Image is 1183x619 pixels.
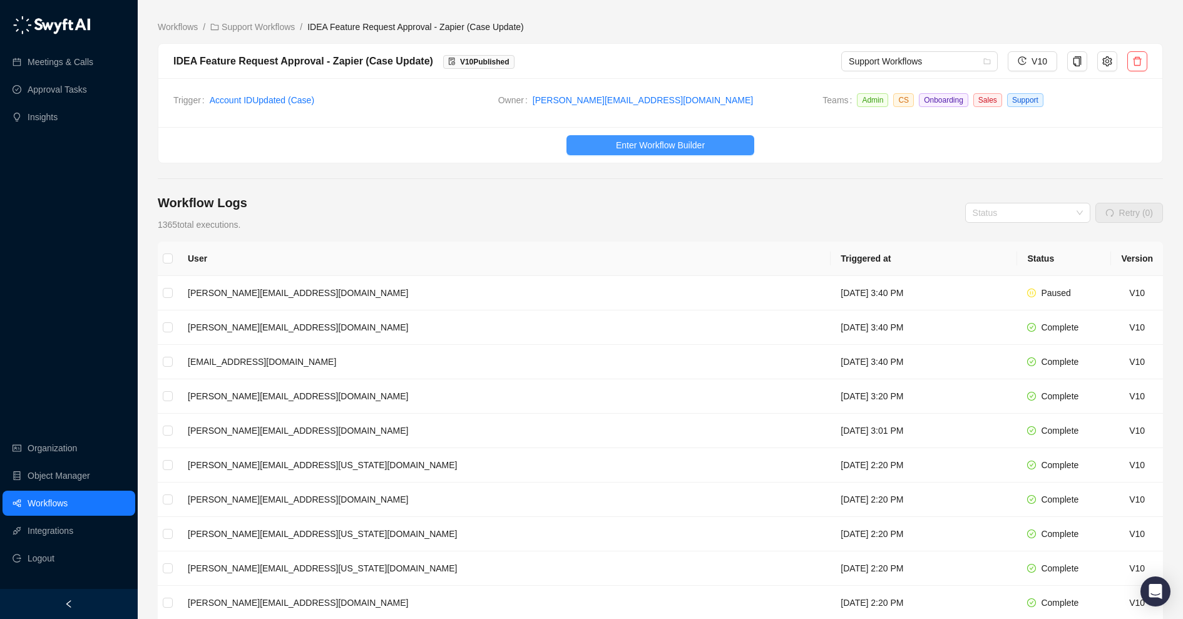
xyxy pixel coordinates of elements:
span: delete [1132,56,1142,66]
th: User [178,242,831,276]
td: [DATE] 3:40 PM [831,345,1017,379]
td: V10 [1111,551,1163,586]
img: logo-05li4sbe.png [13,16,91,34]
span: V10 [1032,54,1047,68]
button: V10 [1008,51,1057,71]
a: Organization [28,436,77,461]
td: [DATE] 3:40 PM [831,276,1017,310]
span: Admin [857,93,888,107]
td: V10 [1111,483,1163,517]
td: [DATE] 2:20 PM [831,483,1017,517]
span: Complete [1041,426,1078,436]
span: check-circle [1027,426,1036,435]
a: Account IDUpdated (Case) [210,95,314,105]
span: Sales [973,93,1002,107]
div: IDEA Feature Request Approval - Zapier (Case Update) [173,53,433,69]
a: Workflows [28,491,68,516]
span: check-circle [1027,323,1036,332]
th: Version [1111,242,1163,276]
span: check-circle [1027,392,1036,401]
a: Enter Workflow Builder [158,135,1162,155]
h4: Workflow Logs [158,194,247,212]
button: Retry (0) [1095,203,1163,223]
th: Status [1017,242,1111,276]
td: [DATE] 3:01 PM [831,414,1017,448]
td: [PERSON_NAME][EMAIL_ADDRESS][DOMAIN_NAME] [178,276,831,310]
a: [PERSON_NAME][EMAIL_ADDRESS][DOMAIN_NAME] [533,93,753,107]
span: CS [893,93,914,107]
div: Open Intercom Messenger [1140,576,1170,606]
td: [PERSON_NAME][EMAIL_ADDRESS][DOMAIN_NAME] [178,379,831,414]
span: Owner [498,93,533,107]
td: V10 [1111,517,1163,551]
span: Complete [1041,391,1078,401]
a: Meetings & Calls [28,49,93,74]
a: Workflows [155,20,200,34]
span: Complete [1041,494,1078,504]
span: Enter Workflow Builder [616,138,705,152]
span: setting [1102,56,1112,66]
span: check-circle [1027,461,1036,469]
a: Insights [28,105,58,130]
li: / [300,20,302,34]
span: left [64,600,73,608]
td: V10 [1111,345,1163,379]
td: [DATE] 2:20 PM [831,448,1017,483]
span: check-circle [1027,357,1036,366]
a: Object Manager [28,463,90,488]
span: 1365 total executions. [158,220,240,230]
td: V10 [1111,448,1163,483]
span: Complete [1041,322,1078,332]
span: Complete [1041,529,1078,539]
th: Triggered at [831,242,1017,276]
span: check-circle [1027,564,1036,573]
span: Onboarding [919,93,968,107]
span: Teams [822,93,857,112]
td: [PERSON_NAME][EMAIL_ADDRESS][US_STATE][DOMAIN_NAME] [178,517,831,551]
td: [DATE] 3:20 PM [831,379,1017,414]
span: Complete [1041,598,1078,608]
span: check-circle [1027,529,1036,538]
td: [DATE] 2:20 PM [831,517,1017,551]
td: V10 [1111,414,1163,448]
td: [DATE] 2:20 PM [831,551,1017,586]
span: copy [1072,56,1082,66]
span: Logout [28,546,54,571]
li: / [203,20,205,34]
span: pause-circle [1027,289,1036,297]
span: check-circle [1027,495,1036,504]
td: [PERSON_NAME][EMAIL_ADDRESS][DOMAIN_NAME] [178,414,831,448]
span: Support [1007,93,1043,107]
td: V10 [1111,310,1163,345]
span: Complete [1041,357,1078,367]
td: [PERSON_NAME][EMAIL_ADDRESS][DOMAIN_NAME] [178,483,831,517]
span: history [1018,56,1027,65]
span: Paused [1041,288,1070,298]
a: Integrations [28,518,73,543]
span: Complete [1041,460,1078,470]
a: folder Support Workflows [208,20,297,34]
span: V 10 Published [460,58,510,66]
span: folder [210,23,219,31]
td: V10 [1111,276,1163,310]
td: [PERSON_NAME][EMAIL_ADDRESS][US_STATE][DOMAIN_NAME] [178,551,831,586]
td: [EMAIL_ADDRESS][DOMAIN_NAME] [178,345,831,379]
span: Support Workflows [849,52,990,71]
span: Complete [1041,563,1078,573]
td: [PERSON_NAME][EMAIL_ADDRESS][DOMAIN_NAME] [178,310,831,345]
button: Enter Workflow Builder [566,135,754,155]
span: Trigger [173,93,210,107]
span: check-circle [1027,598,1036,607]
td: [DATE] 3:40 PM [831,310,1017,345]
td: [PERSON_NAME][EMAIL_ADDRESS][US_STATE][DOMAIN_NAME] [178,448,831,483]
span: IDEA Feature Request Approval - Zapier (Case Update) [307,22,524,32]
span: logout [13,554,21,563]
span: file-done [448,58,456,65]
a: Approval Tasks [28,77,87,102]
td: V10 [1111,379,1163,414]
